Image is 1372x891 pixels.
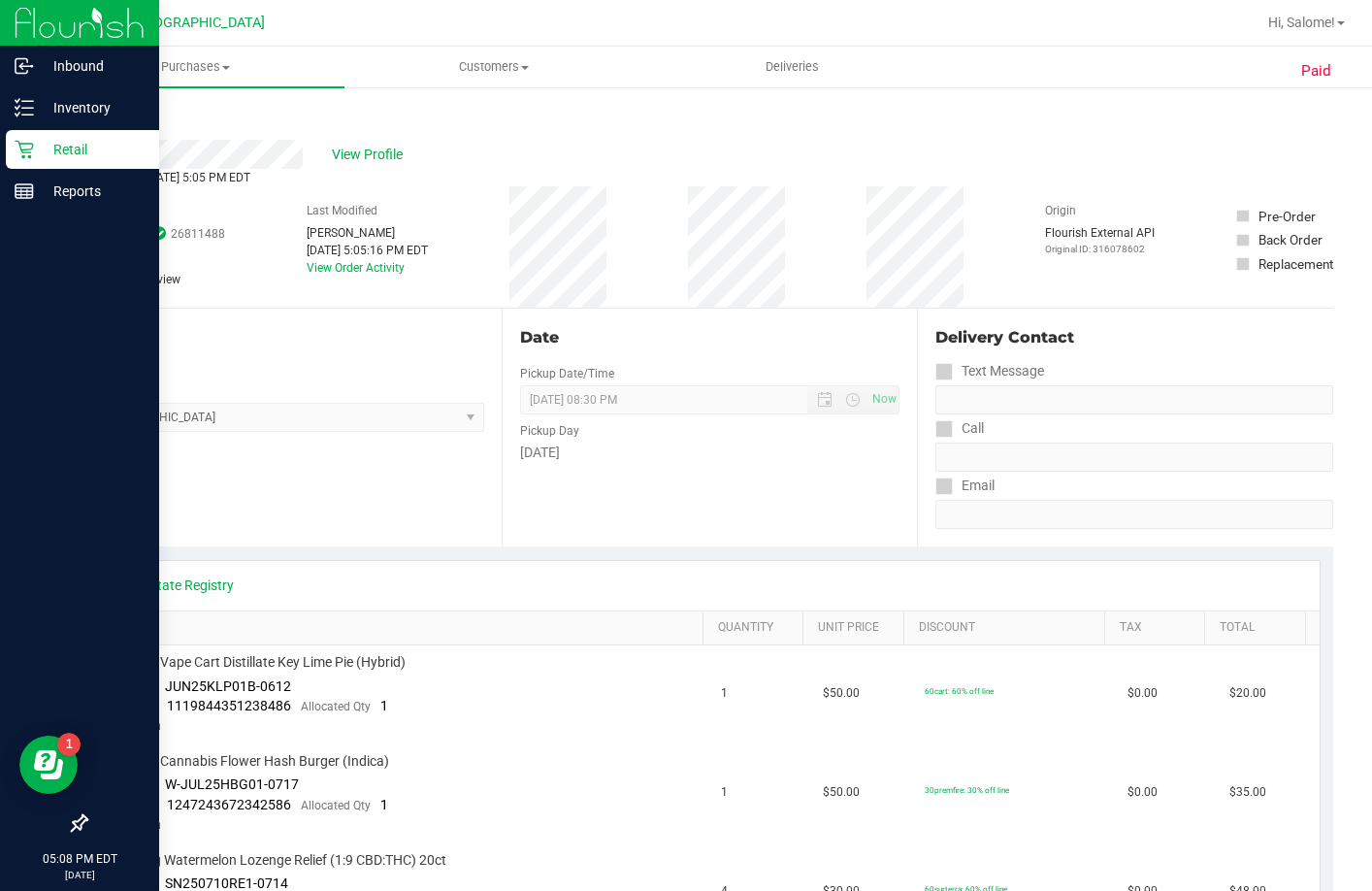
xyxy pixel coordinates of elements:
label: Pickup Day [520,422,579,440]
span: $50.00 [823,684,860,703]
div: [PERSON_NAME] [307,224,428,242]
div: [DATE] [520,443,900,463]
span: SN250710RE1-0714 [165,875,288,891]
p: Inbound [34,54,150,78]
a: SKU [114,620,695,636]
span: In Sync [152,224,166,243]
span: Paid [1301,60,1331,82]
span: 1247243672342586 [167,797,291,812]
a: View State Registry [117,576,234,595]
span: View Profile [332,145,409,165]
span: Allocated Qty [301,799,371,812]
a: Discount [919,620,1096,636]
a: Customers [344,47,642,87]
p: [DATE] [9,868,150,882]
span: Completed [DATE] 5:05 PM EDT [85,171,250,184]
span: W-JUL25HBG01-0717 [165,776,299,792]
a: Quantity [718,620,796,636]
span: [GEOGRAPHIC_DATA] [132,15,265,31]
span: Hi, Salome! [1268,15,1335,30]
a: Unit Price [818,620,896,636]
span: Allocated Qty [301,700,371,713]
span: $0.00 [1127,783,1158,802]
span: Purchases [47,58,344,76]
div: Replacement [1258,254,1333,274]
span: FT 0.5g Vape Cart Distillate Key Lime Pie (Hybrid) [112,653,406,672]
a: Tax [1120,620,1197,636]
label: Call [935,414,984,443]
iframe: Resource center [19,736,78,794]
span: SW 5mg Watermelon Lozenge Relief (1:9 CBD:THC) 20ct [112,851,446,870]
div: [DATE] 5:05:16 PM EDT [307,242,428,259]
div: Back Order [1258,230,1323,249]
a: View Order Activity [307,261,405,275]
p: Reports [34,180,150,203]
inline-svg: Inventory [15,98,34,117]
iframe: Resource center unread badge [57,733,81,756]
span: 1 [380,698,388,713]
a: Purchases [47,47,344,87]
span: 60cart: 60% off line [925,686,994,696]
a: Deliveries [643,47,941,87]
div: Location [85,326,484,349]
span: 1 [721,684,728,703]
label: Text Message [935,357,1044,385]
span: 1119844351238486 [167,698,291,713]
div: Pre-Order [1258,207,1316,226]
p: Inventory [34,96,150,119]
span: $20.00 [1229,684,1266,703]
div: Delivery Contact [935,326,1333,349]
p: Retail [34,138,150,161]
a: Total [1220,620,1297,636]
span: FT 3.5g Cannabis Flower Hash Burger (Indica) [112,752,389,771]
p: 05:08 PM EDT [9,850,150,868]
input: Format: (999) 999-9999 [935,385,1333,414]
span: 30premfire: 30% off line [925,785,1009,795]
span: 1 [721,783,728,802]
label: Origin [1045,202,1076,219]
span: Deliveries [739,58,845,76]
span: JUN25KLP01B-0612 [165,678,291,694]
span: Customers [345,58,641,76]
span: $35.00 [1229,783,1266,802]
div: Flourish External API [1045,224,1155,256]
p: Original ID: 316078602 [1045,242,1155,256]
inline-svg: Inbound [15,56,34,76]
span: 1 [380,797,388,812]
inline-svg: Retail [15,140,34,159]
inline-svg: Reports [15,181,34,201]
div: Date [520,326,900,349]
label: Last Modified [307,202,377,219]
span: 26811488 [171,225,225,243]
label: Pickup Date/Time [520,365,614,382]
span: $50.00 [823,783,860,802]
span: $0.00 [1127,684,1158,703]
label: Email [935,472,995,500]
input: Format: (999) 999-9999 [935,443,1333,472]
